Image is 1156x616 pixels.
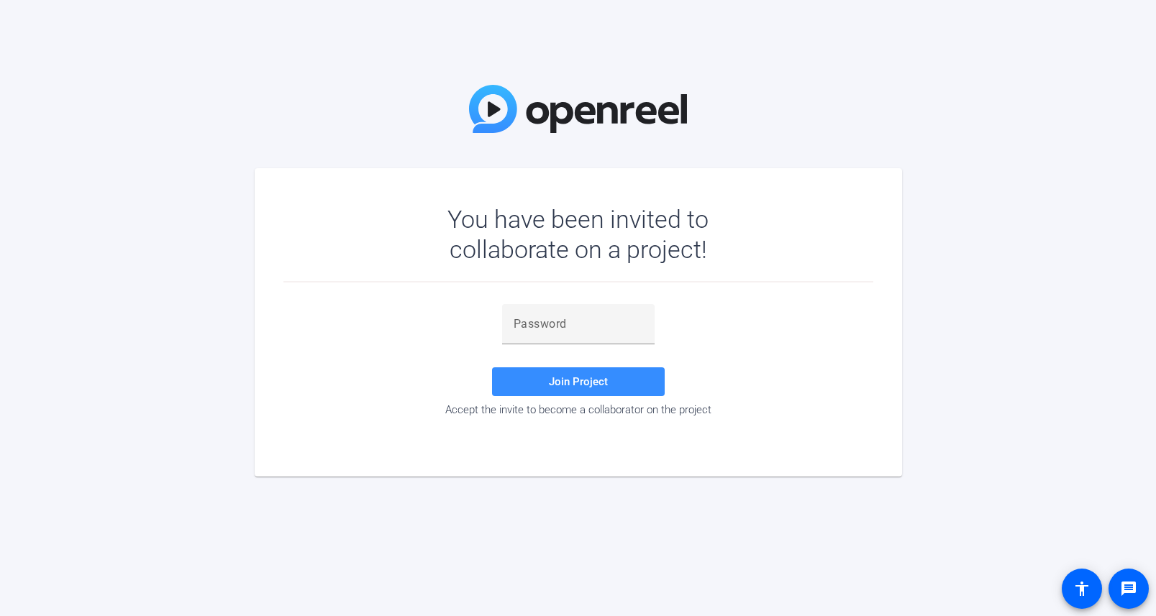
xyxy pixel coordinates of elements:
[514,316,643,333] input: Password
[492,367,665,396] button: Join Project
[406,204,750,265] div: You have been invited to collaborate on a project!
[1120,580,1137,597] mat-icon: message
[469,85,688,133] img: OpenReel Logo
[1073,580,1091,597] mat-icon: accessibility
[283,403,873,416] div: Accept the invite to become a collaborator on the project
[549,375,608,388] span: Join Project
